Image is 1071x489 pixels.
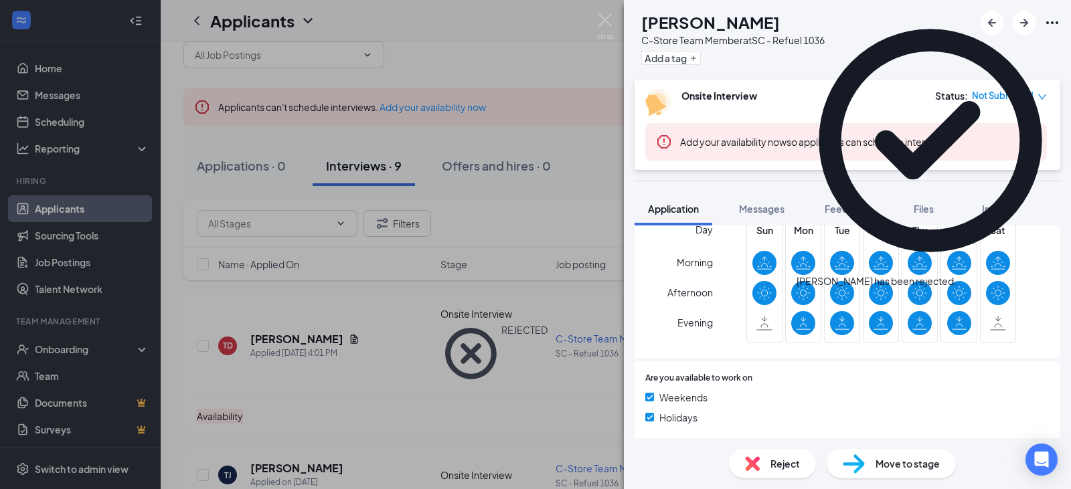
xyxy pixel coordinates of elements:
button: Add your availability now [680,135,787,149]
div: C-Store Team Member at SC - Refuel 1036 [641,33,825,47]
div: Open Intercom Messenger [1025,444,1058,476]
span: Afternoon [667,280,713,304]
span: Messages [739,203,785,215]
svg: Error [656,134,672,150]
span: Mon [791,223,815,237]
span: Application [648,203,699,215]
span: Reject [770,456,800,471]
button: PlusAdd a tag [641,51,701,65]
svg: CheckmarkCircle [797,7,1064,274]
h1: [PERSON_NAME] [641,11,780,33]
span: Weekends [659,390,708,405]
span: Move to stage [876,456,940,471]
b: Onsite Interview [681,90,757,102]
span: Are you available to work on [645,372,752,385]
span: Morning [677,250,713,274]
span: so applicants can schedule interviews. [680,136,953,148]
span: Holidays [659,410,697,425]
span: Day [695,222,713,237]
span: Evening [677,310,713,334]
svg: Plus [689,54,697,62]
div: [PERSON_NAME] has been rejected. [797,274,957,288]
span: Sun [752,223,776,237]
